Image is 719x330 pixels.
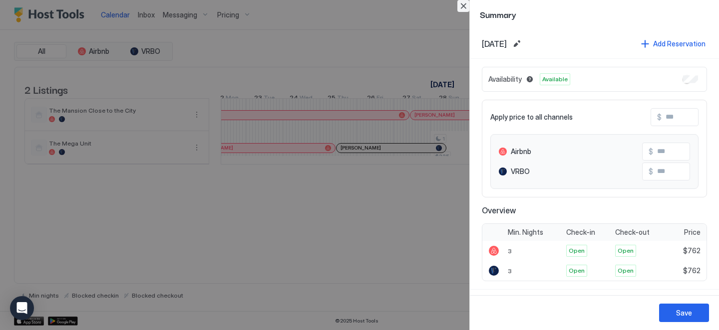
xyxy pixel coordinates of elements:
button: Edit date range [511,38,523,50]
div: Add Reservation [653,38,706,49]
span: Check-in [566,228,595,237]
span: Min. Nights [508,228,543,237]
div: Open Intercom Messenger [10,296,34,320]
span: Open [618,246,634,255]
span: 3 [508,247,512,255]
span: $ [657,113,662,122]
span: Open [618,266,634,275]
span: $ [649,147,653,156]
span: Overview [482,205,707,215]
button: Blocked dates override all pricing rules and remain unavailable until manually unblocked [524,73,536,85]
span: $762 [683,246,701,255]
button: Save [659,304,709,322]
span: [DATE] [482,39,507,49]
span: $762 [683,266,701,275]
span: VRBO [511,167,530,176]
span: Price [684,228,701,237]
div: Save [676,308,692,318]
span: 3 [508,267,512,275]
button: Add Reservation [640,37,707,50]
span: Availability [488,75,522,84]
span: Summary [480,8,709,20]
span: Open [569,246,585,255]
span: Apply price to all channels [490,113,573,122]
span: $ [649,167,653,176]
span: Available [542,75,568,84]
span: Open [569,266,585,275]
span: Airbnb [511,147,531,156]
span: Check-out [615,228,650,237]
